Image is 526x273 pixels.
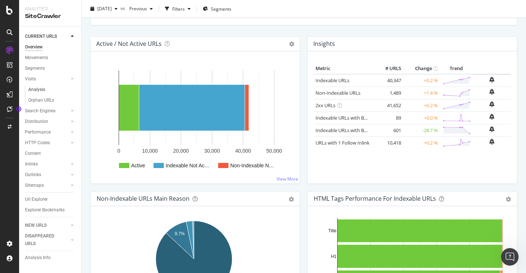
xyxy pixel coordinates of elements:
[162,3,194,15] button: Filters
[25,139,69,147] a: HTTP Codes
[25,160,69,168] a: Inlinks
[316,90,360,96] a: Non-Indexable URLs
[331,254,337,259] text: H1
[25,222,69,229] a: NEW URLS
[25,75,36,83] div: Visits
[489,139,494,145] div: bell-plus
[25,107,69,115] a: Search Engines
[25,12,75,21] div: SiteCrawler
[25,222,47,229] div: NEW URLS
[96,39,162,49] h4: Active / Not Active URLs
[501,248,519,266] iframe: Intercom live chat
[25,128,69,136] a: Performance
[316,77,349,84] a: Indexable URLs
[316,127,396,134] a: Indexable URLs with Bad Description
[230,163,274,168] text: Non-Indexable N…
[489,126,494,132] div: bell-plus
[25,196,76,203] a: Url Explorer
[289,41,294,47] i: Options
[25,182,44,189] div: Sitemaps
[489,89,494,95] div: bell-plus
[25,160,38,168] div: Inlinks
[489,101,494,107] div: bell-plus
[25,182,69,189] a: Sitemaps
[28,97,76,104] a: Orphan URLs
[142,148,158,154] text: 10,000
[266,148,282,154] text: 50,000
[25,171,41,179] div: Outlinks
[172,6,185,12] div: Filters
[374,87,403,99] td: 1,489
[25,206,65,214] div: Explorer Bookmarks
[403,136,440,149] td: +0.2 %
[374,112,403,124] td: 89
[316,139,370,146] a: URLs with 1 Follow Inlink
[277,176,298,182] a: View More
[25,75,69,83] a: Visits
[25,232,62,248] div: DISAPPEARED URLS
[403,74,440,87] td: +0.2 %
[97,63,291,178] svg: A chart.
[173,148,189,154] text: 20,000
[316,114,377,121] a: Indexable URLs with Bad H1
[25,150,41,157] div: Content
[403,63,440,74] th: Change
[374,63,403,74] th: # URLS
[120,5,126,11] span: vs
[166,163,210,168] text: Indexable Not Ac…
[25,118,69,125] a: Distribution
[25,43,43,51] div: Overview
[489,114,494,120] div: bell-plus
[25,118,48,125] div: Distribution
[235,148,251,154] text: 40,000
[403,112,440,124] td: +0.0 %
[97,195,190,202] div: Non-Indexable URLs Main Reason
[489,77,494,83] div: bell-plus
[25,33,57,40] div: CURRENT URLS
[25,232,69,248] a: DISAPPEARED URLS
[374,136,403,149] td: 10,418
[25,206,76,214] a: Explorer Bookmarks
[211,6,231,12] span: Segments
[204,148,220,154] text: 30,000
[28,97,54,104] div: Orphan URLs
[28,86,45,94] div: Analysis
[313,39,335,49] h4: Insights
[25,171,69,179] a: Outlinks
[131,163,145,168] text: Active
[200,3,234,15] button: Segments
[87,3,120,15] button: [DATE]
[374,74,403,87] td: 40,347
[15,106,22,112] div: Tooltip anchor
[28,86,76,94] a: Analysis
[25,128,51,136] div: Performance
[289,197,294,202] div: gear
[25,107,55,115] div: Search Engines
[174,231,185,236] text: 9.7%
[314,63,374,74] th: Metric
[316,102,335,109] a: 2xx URLs
[25,254,76,262] a: Analysis Info
[25,139,50,147] div: HTTP Codes
[118,148,120,154] text: 0
[126,6,147,12] span: Previous
[25,54,48,62] div: Movements
[25,54,76,62] a: Movements
[25,33,69,40] a: CURRENT URLS
[25,65,45,72] div: Segments
[374,99,403,112] td: 41,652
[25,254,51,262] div: Analysis Info
[25,65,76,72] a: Segments
[25,6,75,12] div: Analytics
[126,3,156,15] button: Previous
[440,63,472,74] th: Trend
[403,124,440,136] td: -28.7 %
[314,195,436,202] div: HTML Tags Performance for Indexable URLs
[403,87,440,99] td: +1.4 %
[403,99,440,112] td: +0.2 %
[25,43,76,51] a: Overview
[25,196,48,203] div: Url Explorer
[328,228,337,233] text: Title
[97,6,112,12] span: 2025 Sep. 12th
